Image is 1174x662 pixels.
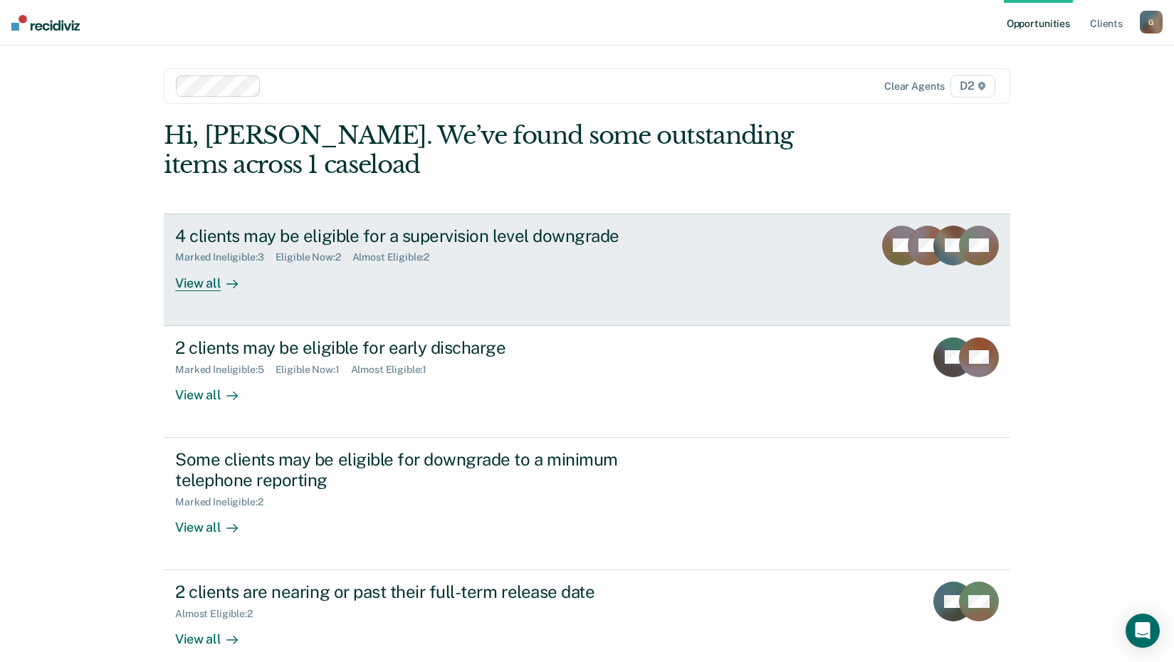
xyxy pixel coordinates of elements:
[175,449,675,490] div: Some clients may be eligible for downgrade to a minimum telephone reporting
[175,508,255,535] div: View all
[175,375,255,403] div: View all
[175,263,255,291] div: View all
[164,438,1010,570] a: Some clients may be eligible for downgrade to a minimum telephone reportingMarked Ineligible:2Vie...
[276,251,352,263] div: Eligible Now : 2
[175,251,275,263] div: Marked Ineligible : 3
[175,337,675,358] div: 2 clients may be eligible for early discharge
[950,75,995,98] span: D2
[351,364,439,376] div: Almost Eligible : 1
[175,364,275,376] div: Marked Ineligible : 5
[175,582,675,602] div: 2 clients are nearing or past their full-term release date
[164,214,1010,326] a: 4 clients may be eligible for a supervision level downgradeMarked Ineligible:3Eligible Now:2Almos...
[11,15,80,31] img: Recidiviz
[884,80,945,93] div: Clear agents
[352,251,441,263] div: Almost Eligible : 2
[175,226,675,246] div: 4 clients may be eligible for a supervision level downgrade
[1126,614,1160,648] div: Open Intercom Messenger
[1140,11,1163,33] button: G
[175,620,255,648] div: View all
[276,364,351,376] div: Eligible Now : 1
[164,121,841,179] div: Hi, [PERSON_NAME]. We’ve found some outstanding items across 1 caseload
[175,496,274,508] div: Marked Ineligible : 2
[175,608,264,620] div: Almost Eligible : 2
[164,326,1010,438] a: 2 clients may be eligible for early dischargeMarked Ineligible:5Eligible Now:1Almost Eligible:1Vi...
